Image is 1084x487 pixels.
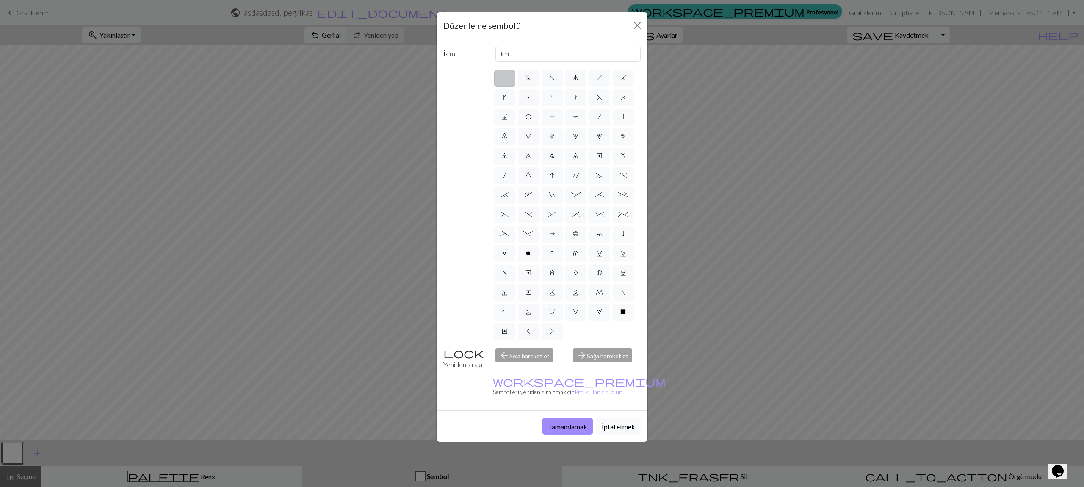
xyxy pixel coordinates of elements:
[493,388,566,396] font: Sembolleri yeniden sıralamak
[550,269,554,276] span: z
[550,250,553,257] span: r
[503,94,506,101] span: k
[573,133,578,140] span: 3
[573,113,579,120] span: T
[525,211,532,218] span: )
[526,328,531,335] span: <
[550,172,554,179] span: I
[595,211,604,218] span: ^
[619,172,627,179] span: .
[502,308,508,315] span: R
[503,172,506,179] span: n
[502,113,508,120] span: J
[525,75,531,81] span: d
[618,211,628,218] span: %
[574,269,578,276] span: A
[523,230,533,237] span: -
[596,418,641,435] button: İptal etmek
[573,230,579,237] span: b
[550,328,554,335] span: >
[525,172,531,179] span: G
[549,289,555,296] span: K
[1048,453,1076,479] iframe: sohbet aracı
[502,133,507,140] span: 0
[575,388,622,396] a: Pro kullanıcısı olun
[597,250,603,257] span: v
[501,211,509,218] span: (
[595,191,604,198] span: ;
[525,152,531,159] span: 7
[549,75,555,81] span: f
[620,152,626,159] span: m
[618,191,628,198] span: +
[493,376,666,387] span: workspace_premium
[597,75,603,81] span: h
[620,94,626,101] span: H
[574,94,578,101] span: t
[620,133,626,140] span: 5
[526,250,531,257] span: o
[596,172,603,179] span: ~
[597,113,601,120] span: /
[549,133,555,140] span: 2
[596,289,603,296] span: M
[550,94,553,101] span: s
[602,423,635,431] font: İptal etmek
[502,250,507,257] span: l
[621,230,625,237] span: i
[502,152,507,159] span: 6
[620,250,626,257] span: w
[501,191,509,198] span: `
[573,289,579,296] span: L
[573,308,578,315] span: V
[573,75,578,81] span: g
[573,172,579,179] span: '
[527,94,530,101] span: p
[571,191,581,198] span: :
[573,152,578,159] span: 9
[549,230,555,237] span: a
[549,191,555,198] span: "
[502,328,507,335] span: Y
[503,269,507,276] span: x
[525,113,531,120] span: O
[525,133,531,140] span: 1
[443,50,455,58] font: İsim
[525,191,532,198] span: ,
[548,211,556,218] span: &
[549,308,555,315] span: U
[502,289,508,296] span: D
[525,269,531,276] span: y
[620,308,626,315] span: X
[597,269,602,276] span: B
[500,230,509,237] span: _
[630,19,644,32] button: Kapalı
[542,418,593,435] button: Tamamlamak
[597,94,603,101] span: F
[548,423,587,431] font: Tamamlamak
[620,269,626,276] span: C
[573,250,578,257] span: u
[597,308,602,315] span: W
[525,289,531,296] span: E
[549,152,555,159] span: 8
[620,75,626,81] span: j
[549,113,555,120] span: P
[443,360,482,368] font: Yeniden sırala
[597,133,602,140] span: 4
[622,289,625,296] span: N
[566,388,575,396] font: için
[597,230,603,237] span: c
[525,308,531,315] span: S
[597,152,602,159] span: e
[443,20,521,30] font: Düzenleme sembolü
